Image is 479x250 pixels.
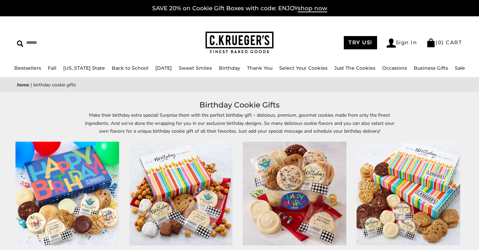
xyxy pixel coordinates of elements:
[426,38,436,47] img: Bag
[334,65,375,71] a: Just The Cookies
[17,81,462,89] nav: breadcrumbs
[17,40,23,47] img: Search
[279,65,327,71] a: Select Your Cookies
[357,142,460,246] img: Birthday Wishes Cookie Gift Boxes - Select Your Cookies
[31,82,32,88] span: |
[243,142,347,246] img: Happy Birthday Gift Pail - Assorted Cookies
[387,38,396,48] img: Account
[438,39,442,46] span: 0
[48,65,56,71] a: Fall
[247,65,272,71] a: Thank You
[112,65,148,71] a: Back to School
[17,37,121,48] input: Search
[455,65,465,71] a: Sale
[219,65,240,71] a: Birthday
[17,82,29,88] a: Home
[344,36,377,49] a: TRY US!
[298,5,327,12] span: shop now
[206,32,273,54] img: C.KRUEGER'S
[152,5,327,12] a: SAVE 20% on Cookie Gift Boxes with code: ENJOYshop now
[15,142,119,246] img: Birthday Celebration Cookie Gift Boxes - Assorted Cookies
[129,142,233,246] img: Birthday Wishes Gift Box Sampler - Cookies and Snacks
[14,65,41,71] a: Bestsellers
[155,65,172,71] a: [DATE]
[83,111,396,135] p: Make their birthday extra special! Surprise them with the perfect birthday gift – delicious, prem...
[33,82,76,88] span: Birthday Cookie Gifts
[387,38,417,48] a: Sign In
[63,65,105,71] a: [US_STATE] State
[414,65,448,71] a: Business Gifts
[27,99,452,111] h1: Birthday Cookie Gifts
[382,65,407,71] a: Occasions
[179,65,212,71] a: Sweet Smiles
[426,39,462,46] a: (0) CART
